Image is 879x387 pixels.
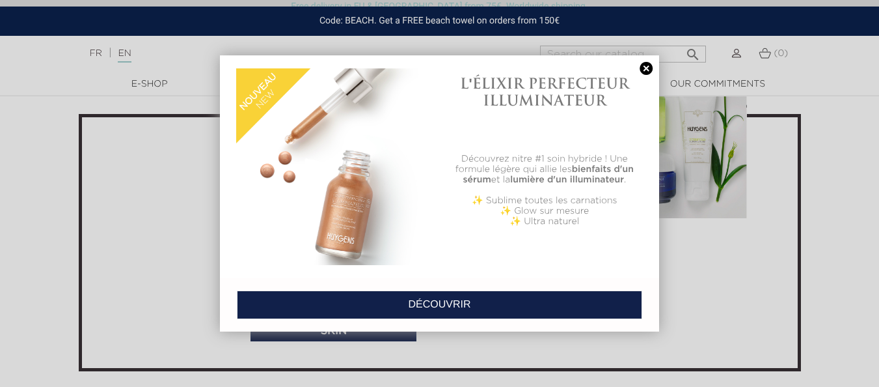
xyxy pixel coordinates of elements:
p: Découvrez nitre #1 soin hybride ! Une formule légère qui allie les et la . [446,154,643,185]
p: ✨ Ultra naturel [446,216,643,227]
a: DÉCOUVRIR [237,291,643,319]
b: bienfaits d'un sérum [463,165,634,184]
h1: L'ÉLIXIR PERFECTEUR ILLUMINATEUR [446,75,643,109]
b: lumière d'un illuminateur [510,175,624,184]
p: ✨ Sublime toutes les carnations [446,195,643,206]
p: ✨ Glow sur mesure [446,206,643,216]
